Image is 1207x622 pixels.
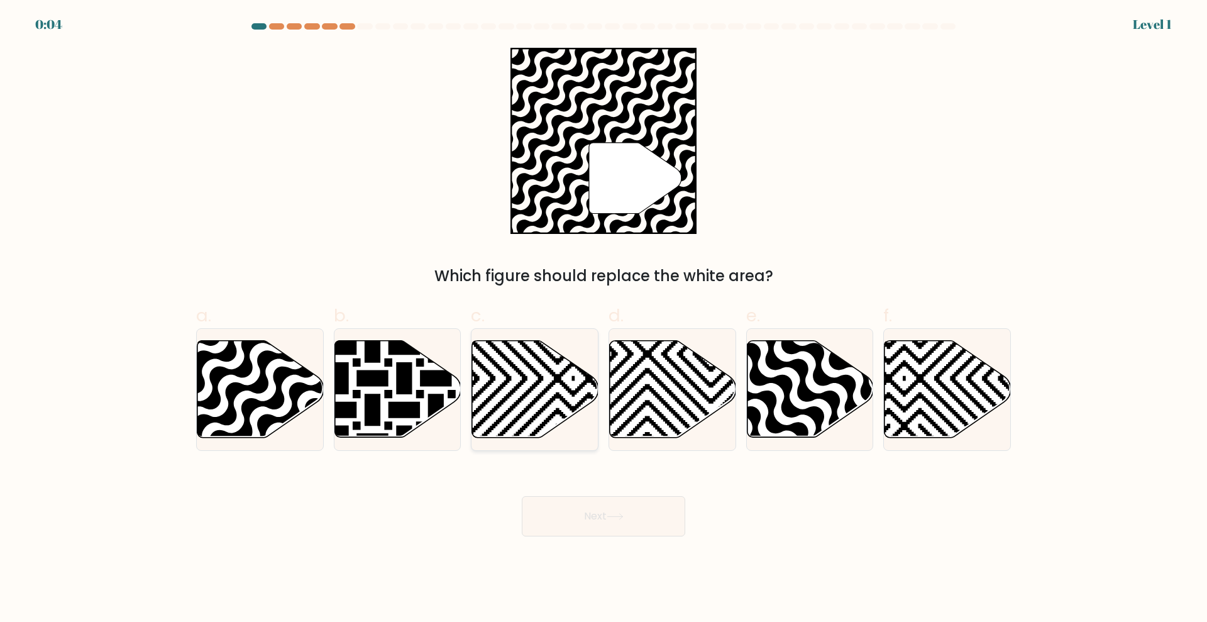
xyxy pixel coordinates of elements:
span: b. [334,303,349,328]
div: Which figure should replace the white area? [204,265,1003,287]
span: f. [883,303,892,328]
span: e. [746,303,760,328]
span: a. [196,303,211,328]
button: Next [522,496,685,536]
g: " [589,143,681,214]
div: Level 1 [1133,15,1172,34]
div: 0:04 [35,15,62,34]
span: c. [471,303,485,328]
span: d. [609,303,624,328]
